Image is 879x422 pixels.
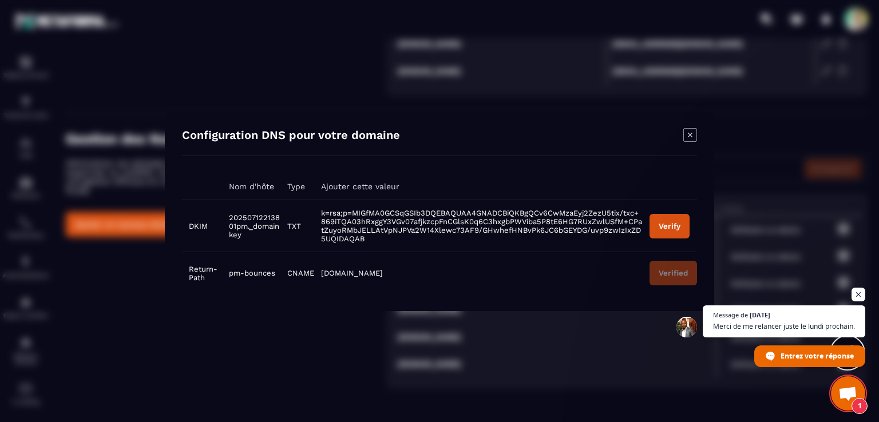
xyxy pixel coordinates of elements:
[750,312,770,318] span: [DATE]
[280,252,314,294] td: CNAME
[650,261,697,285] button: Verified
[852,398,868,414] span: 1
[650,214,690,238] button: Verify
[781,346,854,366] span: Entrez votre réponse
[182,252,222,294] td: Return-Path
[659,269,688,277] div: Verified
[229,269,275,277] span: pm-bounces
[659,222,680,230] div: Verify
[280,200,314,252] td: TXT
[314,173,643,200] th: Ajouter cette valeur
[182,200,222,252] td: DKIM
[321,269,383,277] span: [DOMAIN_NAME]
[222,173,280,200] th: Nom d'hôte
[713,321,855,332] span: Merci de me relancer juste le lundi prochain.
[280,173,314,200] th: Type
[229,213,280,239] span: 20250712213801pm._domainkey
[831,376,865,411] a: Ouvrir le chat
[321,209,642,243] span: k=rsa;p=MIGfMA0GCSqGSIb3DQEBAQUAA4GNADCBiQKBgQCv6CwMzaEyj2ZezU5tix/txc+869iTQA03hRxggY3VGv07afjkz...
[182,128,400,144] h4: Configuration DNS pour votre domaine
[713,312,748,318] span: Message de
